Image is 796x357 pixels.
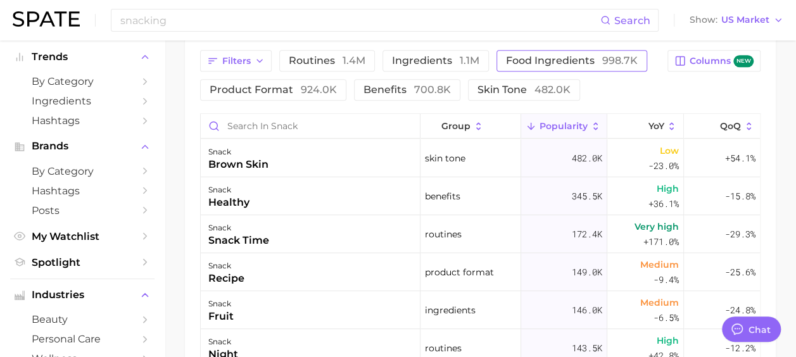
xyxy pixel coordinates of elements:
[690,16,717,23] span: Show
[614,15,650,27] span: Search
[208,195,250,210] div: healthy
[667,50,761,72] button: Columnsnew
[10,227,155,246] a: My Watchlist
[725,303,755,318] span: -24.8%
[32,289,133,301] span: Industries
[643,234,679,249] span: +171.0%
[32,333,133,345] span: personal care
[602,54,638,66] span: 998.7k
[654,272,679,287] span: -9.4%
[690,55,754,67] span: Columns
[660,143,679,158] span: Low
[425,303,476,318] span: ingredients
[200,50,272,72] button: Filters
[10,201,155,220] a: Posts
[208,220,269,235] div: snack
[425,227,462,242] span: routines
[208,296,234,311] div: snack
[733,55,754,67] span: new
[10,253,155,272] a: Spotlight
[534,84,571,96] span: 482.0k
[363,85,451,95] span: benefits
[208,157,268,172] div: brown skin
[32,141,133,152] span: Brands
[607,114,683,139] button: YoY
[13,11,80,27] img: SPATE
[201,114,420,138] input: Search in snack
[10,285,155,304] button: Industries
[301,84,337,96] span: 924.0k
[289,56,365,66] span: routines
[521,114,607,139] button: Popularity
[392,56,479,66] span: ingredients
[32,165,133,177] span: by Category
[10,137,155,156] button: Brands
[32,185,133,197] span: Hashtags
[648,196,679,211] span: +36.1%
[208,233,269,248] div: snack time
[210,85,337,95] span: product format
[684,114,760,139] button: QoQ
[32,115,133,127] span: Hashtags
[201,253,760,291] button: snackrecipeproduct format149.0kMedium-9.4%-25.6%
[32,256,133,268] span: Spotlight
[572,227,602,242] span: 172.4k
[635,219,679,234] span: Very high
[201,291,760,329] button: snackfruitingredients146.0kMedium-6.5%-24.8%
[640,295,679,310] span: Medium
[208,334,238,349] div: snack
[572,303,602,318] span: 146.0k
[725,151,755,166] span: +54.1%
[10,111,155,130] a: Hashtags
[648,121,664,131] span: YoY
[725,341,755,356] span: -12.2%
[540,121,588,131] span: Popularity
[425,151,465,166] span: skin tone
[657,181,679,196] span: High
[725,189,755,204] span: -15.8%
[32,51,133,63] span: Trends
[32,75,133,87] span: by Category
[10,310,155,329] a: beauty
[725,265,755,280] span: -25.6%
[720,121,741,131] span: QoQ
[425,265,494,280] span: product format
[441,121,471,131] span: group
[420,114,522,139] button: group
[343,54,365,66] span: 1.4m
[572,151,602,166] span: 482.0k
[425,341,462,356] span: routines
[648,158,679,173] span: -23.0%
[721,16,769,23] span: US Market
[10,72,155,91] a: by Category
[572,341,602,356] span: 143.5k
[222,56,251,66] span: Filters
[425,189,460,204] span: benefits
[725,227,755,242] span: -29.3%
[10,47,155,66] button: Trends
[654,310,679,325] span: -6.5%
[32,95,133,107] span: Ingredients
[572,265,602,280] span: 149.0k
[10,91,155,111] a: Ingredients
[686,12,787,28] button: ShowUS Market
[10,161,155,181] a: by Category
[208,258,244,273] div: snack
[201,177,760,215] button: snackhealthybenefits345.5kHigh+36.1%-15.8%
[414,84,451,96] span: 700.8k
[32,313,133,325] span: beauty
[657,333,679,348] span: High
[208,271,244,286] div: recipe
[201,139,760,177] button: snackbrown skinskin tone482.0kLow-23.0%+54.1%
[10,329,155,349] a: personal care
[208,182,250,197] div: snack
[32,230,133,242] span: My Watchlist
[477,85,571,95] span: skin tone
[119,9,600,31] input: Search here for a brand, industry, or ingredient
[201,215,760,253] button: snacksnack timeroutines172.4kVery high+171.0%-29.3%
[640,257,679,272] span: Medium
[208,309,234,324] div: fruit
[460,54,479,66] span: 1.1m
[208,144,268,160] div: snack
[32,204,133,216] span: Posts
